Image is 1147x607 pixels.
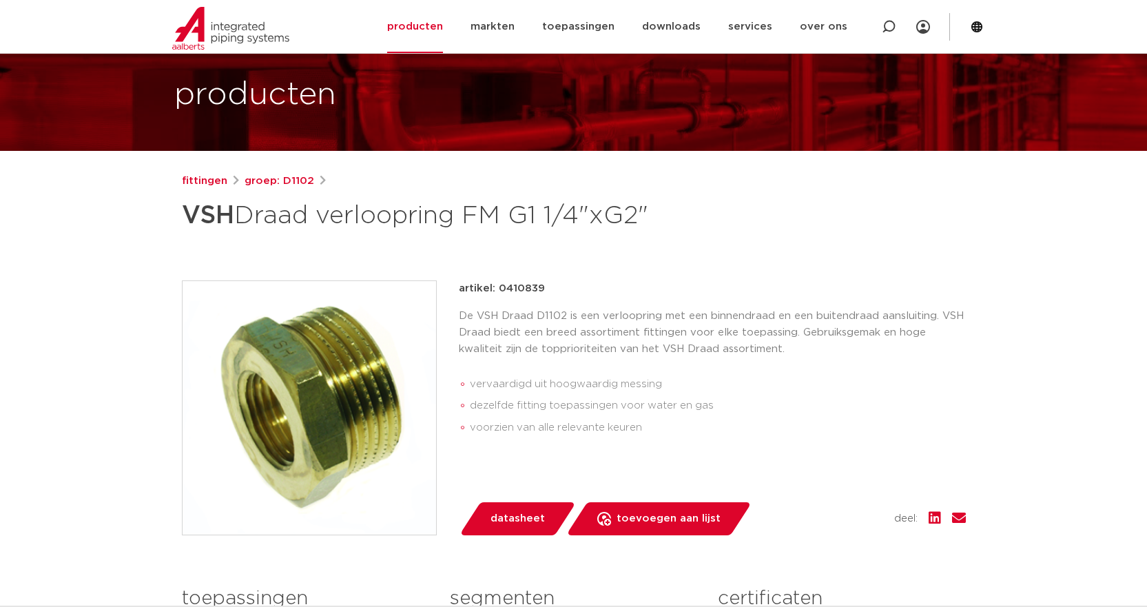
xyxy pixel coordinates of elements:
[894,511,918,527] span: deel:
[490,508,545,530] span: datasheet
[182,195,699,236] h1: Draad verloopring FM G1 1/4"xG2"
[470,417,966,439] li: voorzien van alle relevante keuren
[245,173,314,189] a: groep: D1102
[617,508,721,530] span: toevoegen aan lijst
[182,203,234,228] strong: VSH
[459,502,576,535] a: datasheet
[183,281,436,535] img: Product Image for VSH Draad verloopring FM G1 1/4"xG2"
[182,173,227,189] a: fittingen
[459,308,966,358] p: De VSH Draad D1102 is een verloopring met een binnendraad en een buitendraad aansluiting. VSH Dra...
[174,73,336,117] h1: producten
[470,395,966,417] li: dezelfde fitting toepassingen voor water en gas
[470,373,966,395] li: vervaardigd uit hoogwaardig messing
[459,280,545,297] p: artikel: 0410839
